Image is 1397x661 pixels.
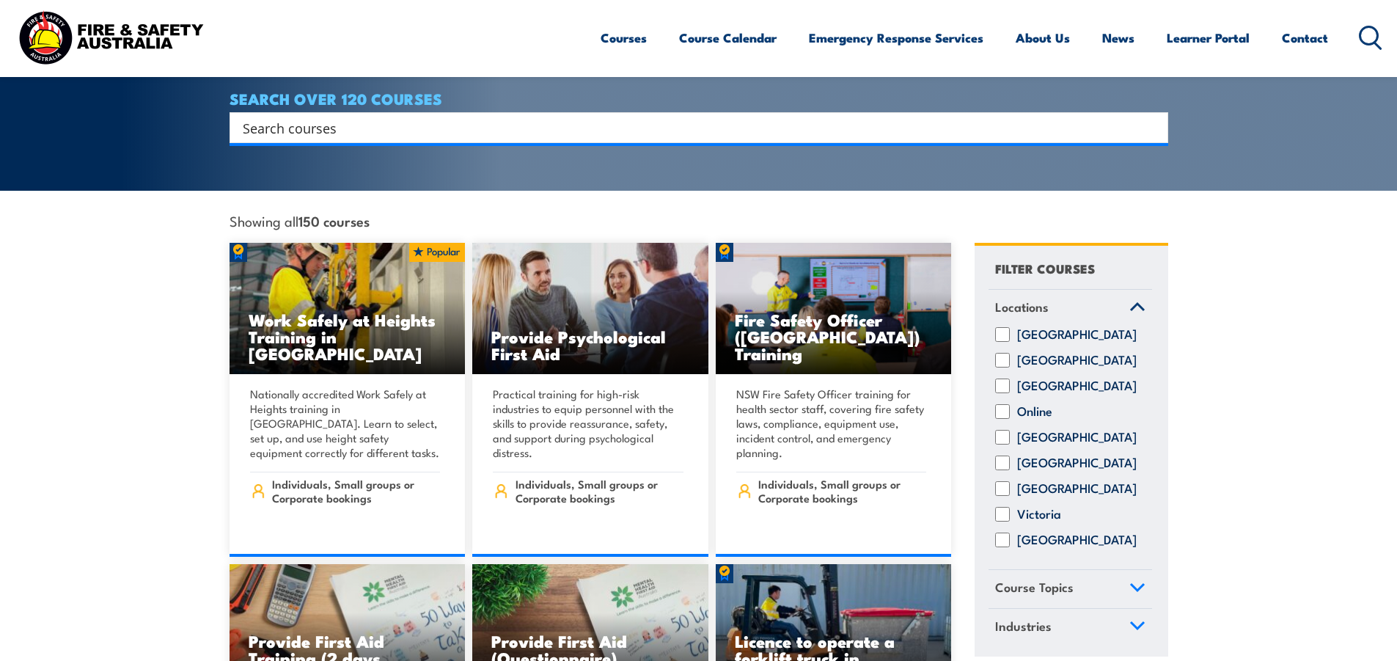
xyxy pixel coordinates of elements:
[298,211,370,230] strong: 150 courses
[230,213,370,228] span: Showing all
[1017,481,1137,496] label: [GEOGRAPHIC_DATA]
[1017,533,1137,547] label: [GEOGRAPHIC_DATA]
[601,18,647,57] a: Courses
[246,117,1139,138] form: Search form
[1017,456,1137,470] label: [GEOGRAPHIC_DATA]
[243,117,1136,139] input: Search input
[1017,353,1137,368] label: [GEOGRAPHIC_DATA]
[736,387,927,460] p: NSW Fire Safety Officer training for health sector staff, covering fire safety laws, compliance, ...
[472,243,708,375] a: Provide Psychological First Aid
[989,570,1152,608] a: Course Topics
[1102,18,1134,57] a: News
[230,243,466,375] a: Work Safely at Heights Training in [GEOGRAPHIC_DATA]
[989,609,1152,647] a: Industries
[1282,18,1328,57] a: Contact
[1017,507,1061,522] label: Victoria
[758,477,926,505] span: Individuals, Small groups or Corporate bookings
[989,290,1152,328] a: Locations
[1017,379,1137,393] label: [GEOGRAPHIC_DATA]
[716,243,952,375] a: Fire Safety Officer ([GEOGRAPHIC_DATA]) Training
[735,311,933,362] h3: Fire Safety Officer ([GEOGRAPHIC_DATA]) Training
[272,477,440,505] span: Individuals, Small groups or Corporate bookings
[250,387,441,460] p: Nationally accredited Work Safely at Heights training in [GEOGRAPHIC_DATA]. Learn to select, set ...
[995,577,1074,597] span: Course Topics
[516,477,683,505] span: Individuals, Small groups or Corporate bookings
[809,18,983,57] a: Emergency Response Services
[1016,18,1070,57] a: About Us
[1167,18,1250,57] a: Learner Portal
[1017,327,1137,342] label: [GEOGRAPHIC_DATA]
[995,297,1049,317] span: Locations
[679,18,777,57] a: Course Calendar
[995,258,1095,278] h4: FILTER COURSES
[716,243,952,375] img: Fire Safety Advisor
[230,243,466,375] img: Work Safely at Heights Training (1)
[472,243,708,375] img: Mental Health First Aid Training Course from Fire & Safety Australia
[230,90,1168,106] h4: SEARCH OVER 120 COURSES
[1017,404,1052,419] label: Online
[995,616,1052,636] span: Industries
[1143,117,1163,138] button: Search magnifier button
[491,328,689,362] h3: Provide Psychological First Aid
[1017,430,1137,445] label: [GEOGRAPHIC_DATA]
[249,311,447,362] h3: Work Safely at Heights Training in [GEOGRAPHIC_DATA]
[493,387,683,460] p: Practical training for high-risk industries to equip personnel with the skills to provide reassur...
